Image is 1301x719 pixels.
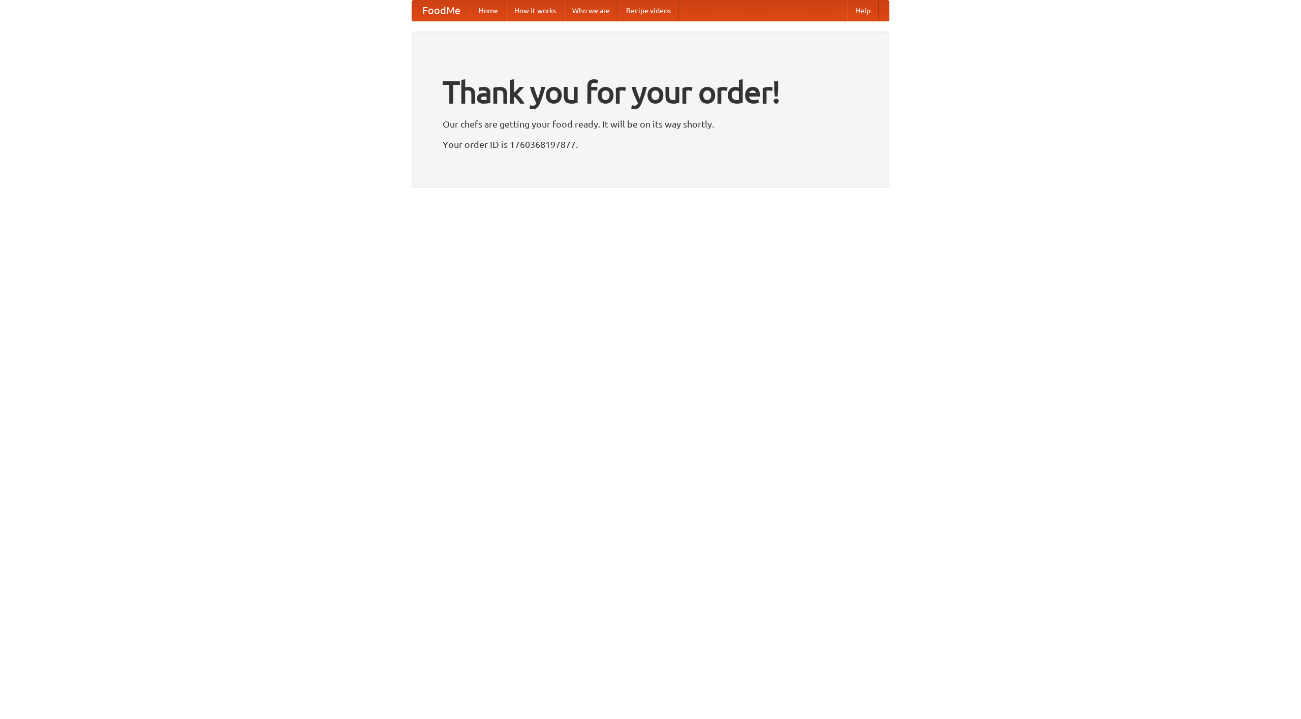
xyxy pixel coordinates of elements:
a: How it works [506,1,564,21]
a: FoodMe [412,1,471,21]
a: Help [847,1,879,21]
p: Your order ID is 1760368197877. [443,137,858,152]
a: Home [471,1,506,21]
a: Who we are [564,1,618,21]
h1: Thank you for your order! [443,68,858,116]
a: Recipe videos [618,1,679,21]
p: Our chefs are getting your food ready. It will be on its way shortly. [443,116,858,132]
